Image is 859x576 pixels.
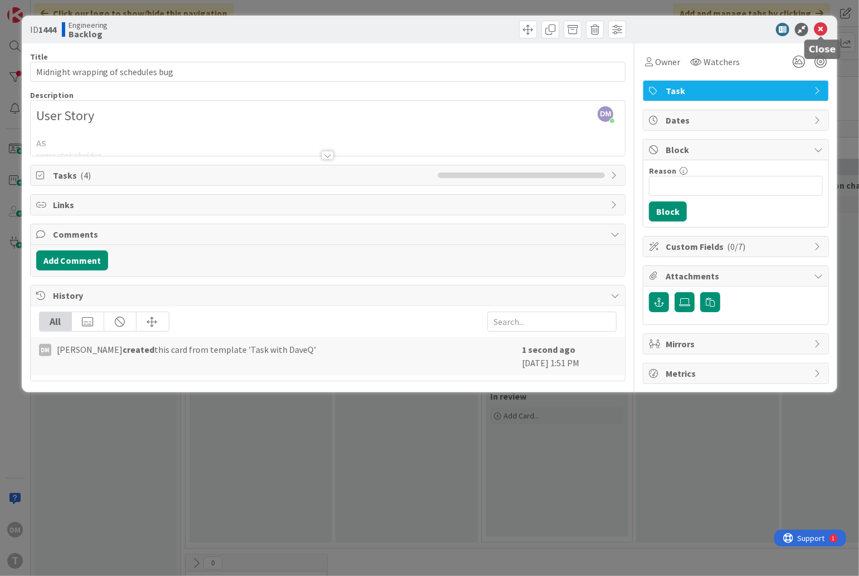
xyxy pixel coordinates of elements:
span: Metrics [666,367,808,380]
span: Watchers [704,55,740,68]
span: Tasks [53,169,433,182]
span: Comments [53,228,606,241]
span: Attachments [666,269,808,283]
span: Dates [666,114,808,127]
b: 1 second ago [522,344,575,355]
span: DM [598,106,613,122]
span: History [53,289,606,302]
span: Block [666,143,808,156]
span: ( 0/7 ) [727,241,745,252]
span: Links [53,198,606,211]
span: Custom Fields [666,240,808,253]
span: Engineering [69,21,108,29]
span: Support [23,2,51,15]
button: Add Comment [36,250,108,270]
span: Owner [655,55,680,68]
label: Reason [649,166,676,176]
div: 1 [58,4,61,13]
span: ID [30,23,56,36]
button: Block [649,201,687,221]
span: [PERSON_NAME] this card from template 'Task with DaveQ' [57,343,316,356]
b: Backlog [69,29,108,38]
span: Task [666,84,808,97]
h5: Close [809,44,836,55]
input: Search... [487,312,617,332]
b: created [123,344,155,355]
b: 1444 [38,24,56,35]
div: DM [39,344,51,356]
span: Mirrors [666,337,808,351]
span: ( 4 ) [80,170,91,181]
input: type card name here... [30,62,626,82]
span: Description [30,90,74,100]
div: [DATE] 1:51 PM [522,343,617,370]
h2: User Story [36,108,620,124]
div: All [40,312,72,331]
label: Title [30,52,48,62]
